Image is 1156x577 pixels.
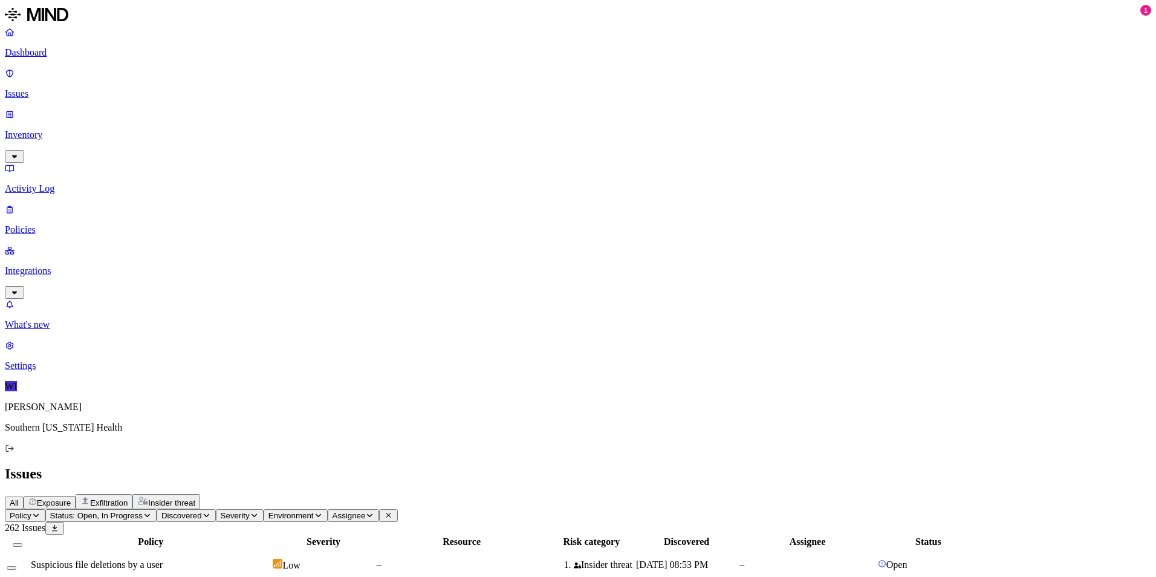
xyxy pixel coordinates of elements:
span: Assignee [333,511,366,520]
span: Exfiltration [90,498,128,507]
p: Policies [5,224,1151,235]
button: Select all [13,543,22,547]
img: MIND [5,5,68,24]
img: severity-low.svg [273,559,282,569]
p: Dashboard [5,47,1151,58]
a: Issues [5,68,1151,99]
span: Policy [10,511,31,520]
span: Insider threat [148,498,195,507]
span: 262 Issues [5,523,45,533]
img: status-open.svg [878,559,886,568]
div: Insider threat [574,559,634,570]
span: Open [886,559,908,570]
div: Severity [273,536,374,547]
p: Activity Log [5,183,1151,194]
span: Environment [268,511,314,520]
div: Status [878,536,979,547]
a: Integrations [5,245,1151,297]
a: Dashboard [5,27,1151,58]
p: Integrations [5,266,1151,276]
span: All [10,498,19,507]
a: Policies [5,204,1151,235]
div: Discovered [636,536,737,547]
div: Policy [31,536,270,547]
h2: Issues [5,466,1151,482]
span: Discovered [161,511,202,520]
a: Inventory [5,109,1151,161]
a: Activity Log [5,163,1151,194]
a: Settings [5,340,1151,371]
p: Settings [5,360,1151,371]
span: Low [282,560,300,570]
span: – [739,559,744,570]
span: WI [5,381,17,391]
a: What's new [5,299,1151,330]
p: Southern [US_STATE] Health [5,422,1151,433]
p: What's new [5,319,1151,330]
span: Suspicious file deletions by a user [31,559,163,570]
p: Inventory [5,129,1151,140]
a: MIND [5,5,1151,27]
button: Select row [7,566,16,570]
p: Issues [5,88,1151,99]
div: Assignee [739,536,875,547]
div: 1 [1140,5,1151,16]
span: – [377,559,382,570]
span: Severity [221,511,250,520]
span: [DATE] 08:53 PM [636,559,708,570]
span: Exposure [37,498,71,507]
span: Status: Open, In Progress [50,511,143,520]
div: Risk category [550,536,634,547]
div: Resource [377,536,547,547]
